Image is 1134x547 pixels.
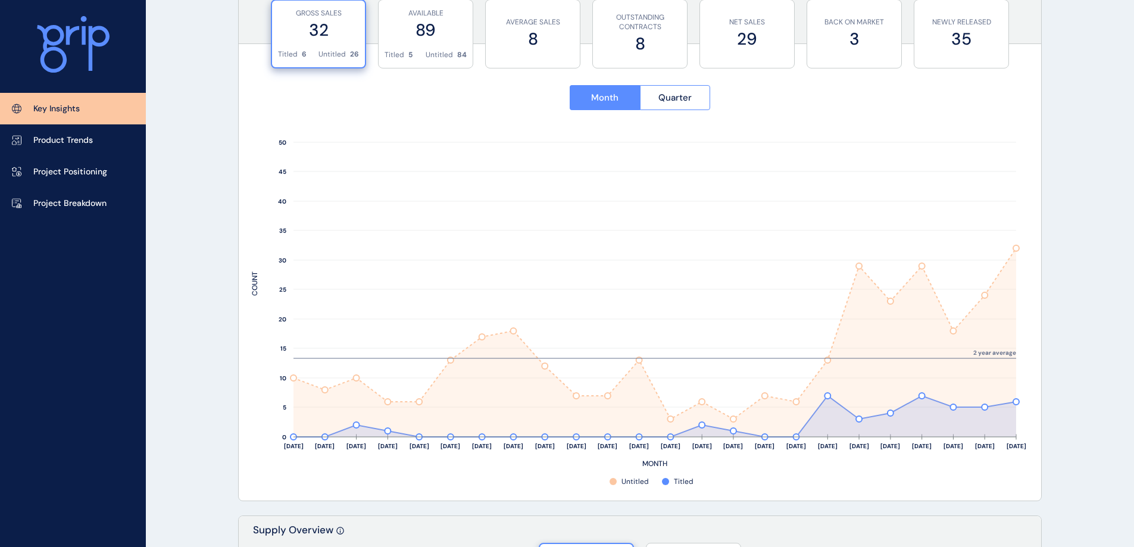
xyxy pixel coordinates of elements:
[640,85,711,110] button: Quarter
[642,459,667,468] text: MONTH
[346,442,366,450] text: [DATE]
[599,12,681,33] p: OUTSTANDING CONTRACTS
[598,442,617,450] text: [DATE]
[385,50,404,60] p: Titled
[280,374,286,382] text: 10
[492,17,574,27] p: AVERAGE SALES
[535,442,555,450] text: [DATE]
[33,198,107,210] p: Project Breakdown
[279,168,286,176] text: 45
[1007,442,1026,450] text: [DATE]
[350,49,359,60] p: 26
[33,166,107,178] p: Project Positioning
[849,442,869,450] text: [DATE]
[283,404,286,411] text: 5
[504,442,523,450] text: [DATE]
[661,442,680,450] text: [DATE]
[279,227,286,235] text: 35
[318,49,346,60] p: Untitled
[973,349,1016,357] text: 2 year average
[33,103,80,115] p: Key Insights
[385,8,467,18] p: AVAILABLE
[880,442,900,450] text: [DATE]
[441,442,460,450] text: [DATE]
[492,27,574,51] label: 8
[279,257,286,264] text: 30
[302,49,307,60] p: 6
[278,49,298,60] p: Titled
[818,442,838,450] text: [DATE]
[599,32,681,55] label: 8
[591,92,618,104] span: Month
[410,442,429,450] text: [DATE]
[658,92,692,104] span: Quarter
[278,18,359,42] label: 32
[570,85,640,110] button: Month
[813,17,895,27] p: BACK ON MARKET
[279,286,286,293] text: 25
[723,442,743,450] text: [DATE]
[920,27,1002,51] label: 35
[692,442,712,450] text: [DATE]
[567,442,586,450] text: [DATE]
[457,50,467,60] p: 84
[278,198,286,205] text: 40
[813,27,895,51] label: 3
[755,442,774,450] text: [DATE]
[282,433,286,441] text: 0
[920,17,1002,27] p: NEWLY RELEASED
[706,17,788,27] p: NET SALES
[378,442,398,450] text: [DATE]
[284,442,304,450] text: [DATE]
[279,139,286,146] text: 50
[629,442,649,450] text: [DATE]
[278,8,359,18] p: GROSS SALES
[472,442,492,450] text: [DATE]
[944,442,963,450] text: [DATE]
[975,442,995,450] text: [DATE]
[426,50,453,60] p: Untitled
[408,50,413,60] p: 5
[912,442,932,450] text: [DATE]
[786,442,806,450] text: [DATE]
[385,18,467,42] label: 89
[706,27,788,51] label: 29
[279,315,286,323] text: 20
[250,271,260,296] text: COUNT
[280,345,286,352] text: 15
[315,442,335,450] text: [DATE]
[33,135,93,146] p: Product Trends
